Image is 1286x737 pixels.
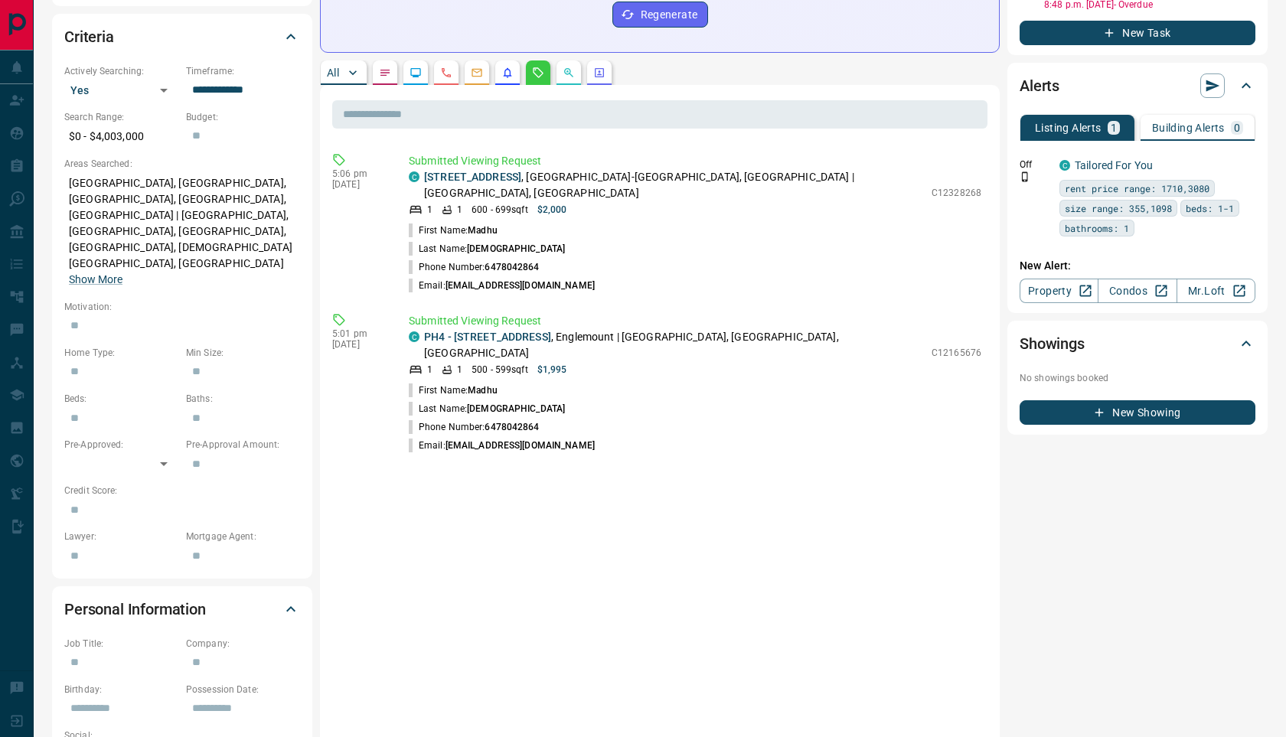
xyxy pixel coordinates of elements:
[446,280,595,291] span: [EMAIL_ADDRESS][DOMAIN_NAME]
[1177,279,1255,303] a: Mr.Loft
[64,591,300,628] div: Personal Information
[64,530,178,543] p: Lawyer:
[64,78,178,103] div: Yes
[537,203,567,217] p: $2,000
[485,262,539,272] span: 6478042864
[327,67,339,78] p: All
[1020,400,1255,425] button: New Showing
[485,422,539,432] span: 6478042864
[532,67,544,79] svg: Requests
[1020,171,1030,182] svg: Push Notification Only
[468,225,498,236] span: Madhu
[440,67,452,79] svg: Calls
[409,279,595,292] p: Email:
[64,300,300,314] p: Motivation:
[612,2,708,28] button: Regenerate
[64,64,178,78] p: Actively Searching:
[427,363,432,377] p: 1
[1020,158,1050,171] p: Off
[1065,181,1209,196] span: rent price range: 1710,3080
[186,637,300,651] p: Company:
[932,186,981,200] p: C12328268
[1020,67,1255,104] div: Alerts
[409,439,595,452] p: Email:
[1059,160,1070,171] div: condos.ca
[424,171,521,183] a: [STREET_ADDRESS]
[379,67,391,79] svg: Notes
[186,683,300,696] p: Possession Date:
[64,24,114,49] h2: Criteria
[186,392,300,406] p: Baths:
[186,110,300,124] p: Budget:
[472,203,527,217] p: 600 - 699 sqft
[471,67,483,79] svg: Emails
[446,440,595,451] span: [EMAIL_ADDRESS][DOMAIN_NAME]
[64,171,300,292] p: [GEOGRAPHIC_DATA], [GEOGRAPHIC_DATA], [GEOGRAPHIC_DATA], [GEOGRAPHIC_DATA], [GEOGRAPHIC_DATA] | [...
[424,329,924,361] p: , Englemount | [GEOGRAPHIC_DATA], [GEOGRAPHIC_DATA], [GEOGRAPHIC_DATA]
[409,383,498,397] p: First Name:
[472,363,527,377] p: 500 - 599 sqft
[1020,371,1255,385] p: No showings booked
[424,331,551,343] a: PH4 - [STREET_ADDRESS]
[1065,220,1129,236] span: bathrooms: 1
[410,67,422,79] svg: Lead Browsing Activity
[409,153,981,169] p: Submitted Viewing Request
[64,110,178,124] p: Search Range:
[1098,279,1177,303] a: Condos
[563,67,575,79] svg: Opportunities
[1035,122,1102,133] p: Listing Alerts
[457,203,462,217] p: 1
[537,363,567,377] p: $1,995
[1020,73,1059,98] h2: Alerts
[1020,325,1255,362] div: Showings
[409,331,419,342] div: condos.ca
[1020,331,1085,356] h2: Showings
[593,67,605,79] svg: Agent Actions
[409,313,981,329] p: Submitted Viewing Request
[64,124,178,149] p: $0 - $4,003,000
[1186,201,1234,216] span: beds: 1-1
[1020,21,1255,45] button: New Task
[64,346,178,360] p: Home Type:
[186,438,300,452] p: Pre-Approval Amount:
[332,179,386,190] p: [DATE]
[186,346,300,360] p: Min Size:
[409,260,540,274] p: Phone Number:
[64,597,206,621] h2: Personal Information
[1065,201,1172,216] span: size range: 355,1098
[1020,279,1098,303] a: Property
[69,272,122,288] button: Show More
[1111,122,1117,133] p: 1
[409,420,540,434] p: Phone Number:
[467,403,565,414] span: [DEMOGRAPHIC_DATA]
[424,169,924,201] p: , [GEOGRAPHIC_DATA]-[GEOGRAPHIC_DATA], [GEOGRAPHIC_DATA] | [GEOGRAPHIC_DATA], [GEOGRAPHIC_DATA]
[501,67,514,79] svg: Listing Alerts
[1234,122,1240,133] p: 0
[1075,159,1153,171] a: Tailored For You
[409,402,565,416] p: Last Name:
[64,637,178,651] p: Job Title:
[409,171,419,182] div: condos.ca
[1020,258,1255,274] p: New Alert:
[64,438,178,452] p: Pre-Approved:
[409,242,565,256] p: Last Name:
[64,18,300,55] div: Criteria
[64,683,178,696] p: Birthday:
[468,385,498,396] span: Madhu
[332,328,386,339] p: 5:01 pm
[1152,122,1225,133] p: Building Alerts
[64,392,178,406] p: Beds:
[467,243,565,254] span: [DEMOGRAPHIC_DATA]
[427,203,432,217] p: 1
[332,168,386,179] p: 5:06 pm
[64,484,300,497] p: Credit Score:
[457,363,462,377] p: 1
[186,530,300,543] p: Mortgage Agent:
[186,64,300,78] p: Timeframe:
[332,339,386,350] p: [DATE]
[932,346,981,360] p: C12165676
[64,157,300,171] p: Areas Searched:
[409,223,498,237] p: First Name:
